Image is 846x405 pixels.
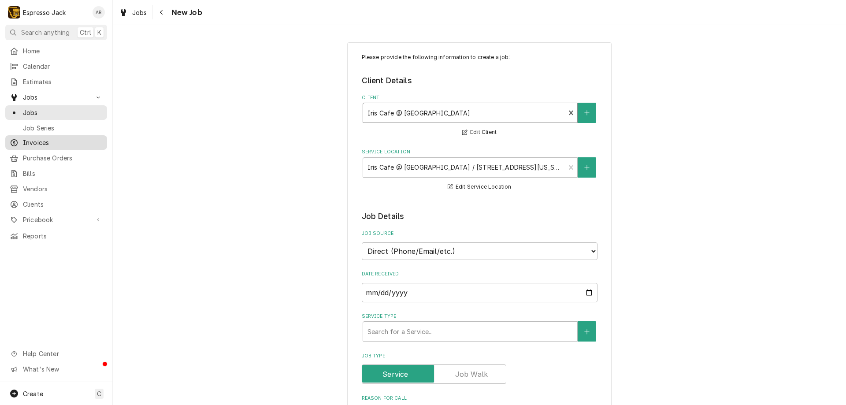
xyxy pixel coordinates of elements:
[362,230,597,260] div: Job Source
[5,151,107,165] a: Purchase Orders
[8,6,20,19] div: E
[93,6,105,19] div: AR
[362,271,597,302] div: Date Received
[362,271,597,278] label: Date Received
[23,108,103,117] span: Jobs
[23,46,103,56] span: Home
[80,28,91,37] span: Ctrl
[115,5,151,20] a: Jobs
[5,229,107,243] a: Reports
[584,329,590,335] svg: Create New Service
[23,364,102,374] span: What's New
[23,349,102,358] span: Help Center
[578,157,596,178] button: Create New Location
[362,230,597,237] label: Job Source
[362,395,597,402] label: Reason For Call
[23,215,89,224] span: Pricebook
[169,7,202,19] span: New Job
[362,53,597,61] p: Please provide the following information to create a job:
[23,8,66,17] div: Espresso Jack
[23,390,43,398] span: Create
[23,123,103,133] span: Job Series
[362,313,597,320] label: Service Type
[578,103,596,123] button: Create New Client
[155,5,169,19] button: Navigate back
[362,283,597,302] input: yyyy-mm-dd
[5,121,107,135] a: Job Series
[5,182,107,196] a: Vendors
[584,164,590,171] svg: Create New Location
[23,169,103,178] span: Bills
[23,231,103,241] span: Reports
[23,93,89,102] span: Jobs
[362,149,597,156] label: Service Location
[5,362,107,376] a: Go to What's New
[21,28,70,37] span: Search anything
[362,353,597,384] div: Job Type
[93,6,105,19] div: Allan Ross's Avatar
[362,94,597,101] label: Client
[97,28,101,37] span: K
[5,90,107,104] a: Go to Jobs
[362,94,597,138] div: Client
[5,135,107,150] a: Invoices
[23,200,103,209] span: Clients
[446,182,513,193] button: Edit Service Location
[5,25,107,40] button: Search anythingCtrlK
[5,346,107,361] a: Go to Help Center
[5,197,107,212] a: Clients
[362,149,597,192] div: Service Location
[584,110,590,116] svg: Create New Client
[23,153,103,163] span: Purchase Orders
[132,8,147,17] span: Jobs
[362,211,597,222] legend: Job Details
[23,77,103,86] span: Estimates
[362,313,597,342] div: Service Type
[5,166,107,181] a: Bills
[5,44,107,58] a: Home
[461,127,498,138] button: Edit Client
[5,212,107,227] a: Go to Pricebook
[5,74,107,89] a: Estimates
[23,138,103,147] span: Invoices
[362,75,597,86] legend: Client Details
[23,184,103,193] span: Vendors
[23,62,103,71] span: Calendar
[362,353,597,360] label: Job Type
[97,389,101,398] span: C
[5,59,107,74] a: Calendar
[5,105,107,120] a: Jobs
[578,321,596,342] button: Create New Service
[8,6,20,19] div: Espresso Jack's Avatar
